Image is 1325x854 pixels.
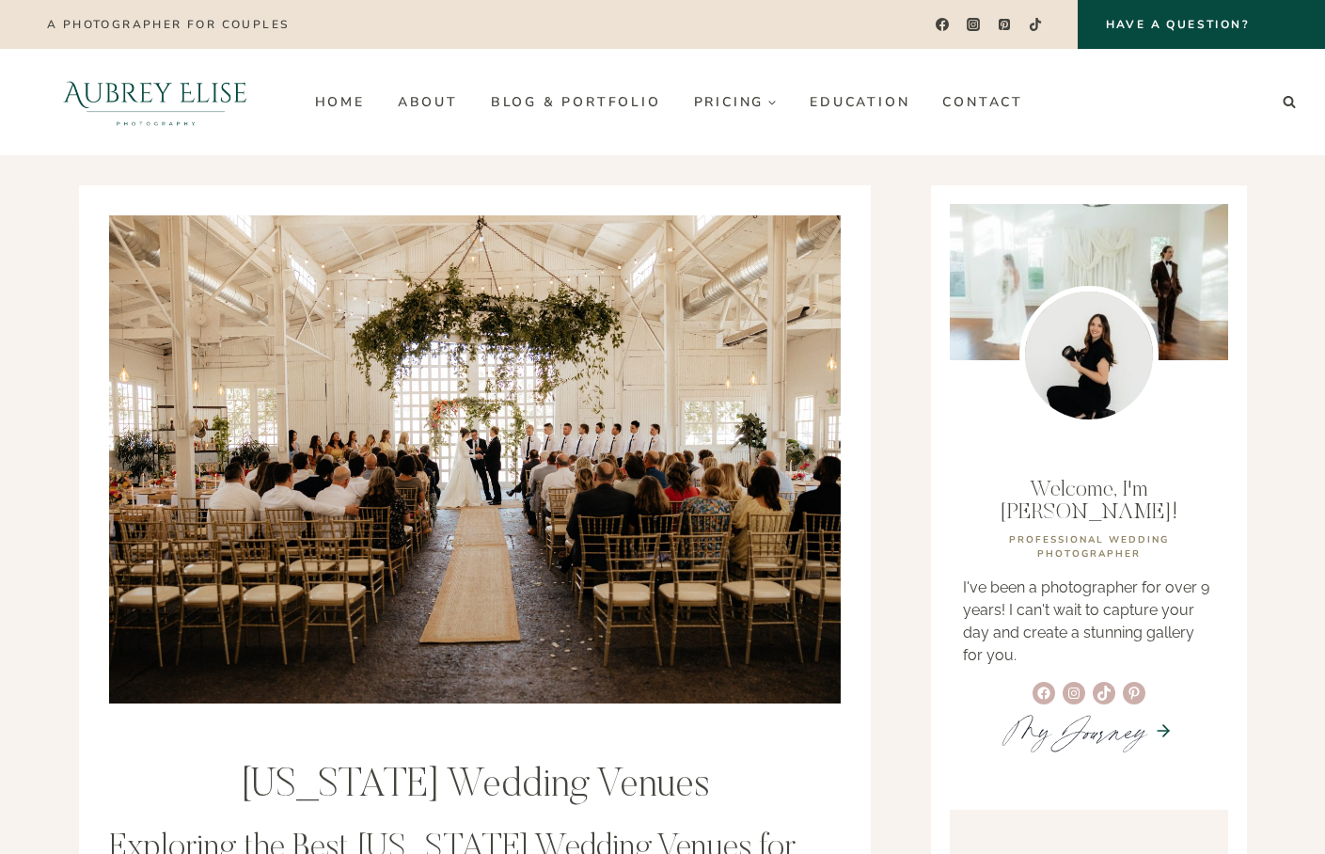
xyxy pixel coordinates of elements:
[1005,704,1146,758] a: MyJourney
[474,87,677,117] a: Blog & Portfolio
[1022,11,1049,39] a: TikTok
[47,18,289,31] p: A photographer for couples
[928,11,955,39] a: Facebook
[1276,89,1302,116] button: View Search Form
[298,87,381,117] a: Home
[381,87,474,117] a: About
[694,95,778,109] span: Pricing
[1019,286,1159,425] img: Utah wedding photographer Aubrey Williams
[109,763,841,810] h1: [US_STATE] Wedding Venues
[298,87,1039,117] nav: Primary
[794,87,926,117] a: Education
[109,215,841,704] img: the white shanty utah wedding venue
[926,87,1040,117] a: Contact
[991,11,1018,39] a: Pinterest
[963,479,1213,524] p: Welcome, I'm [PERSON_NAME]!
[1052,704,1146,758] em: Journey
[963,533,1213,561] p: professional WEDDING PHOTOGRAPHER
[677,87,794,117] a: Pricing
[23,49,289,155] img: Aubrey Elise Photography
[963,577,1213,667] p: I've been a photographer for over 9 years! I can't wait to capture your day and create a stunning...
[960,11,987,39] a: Instagram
